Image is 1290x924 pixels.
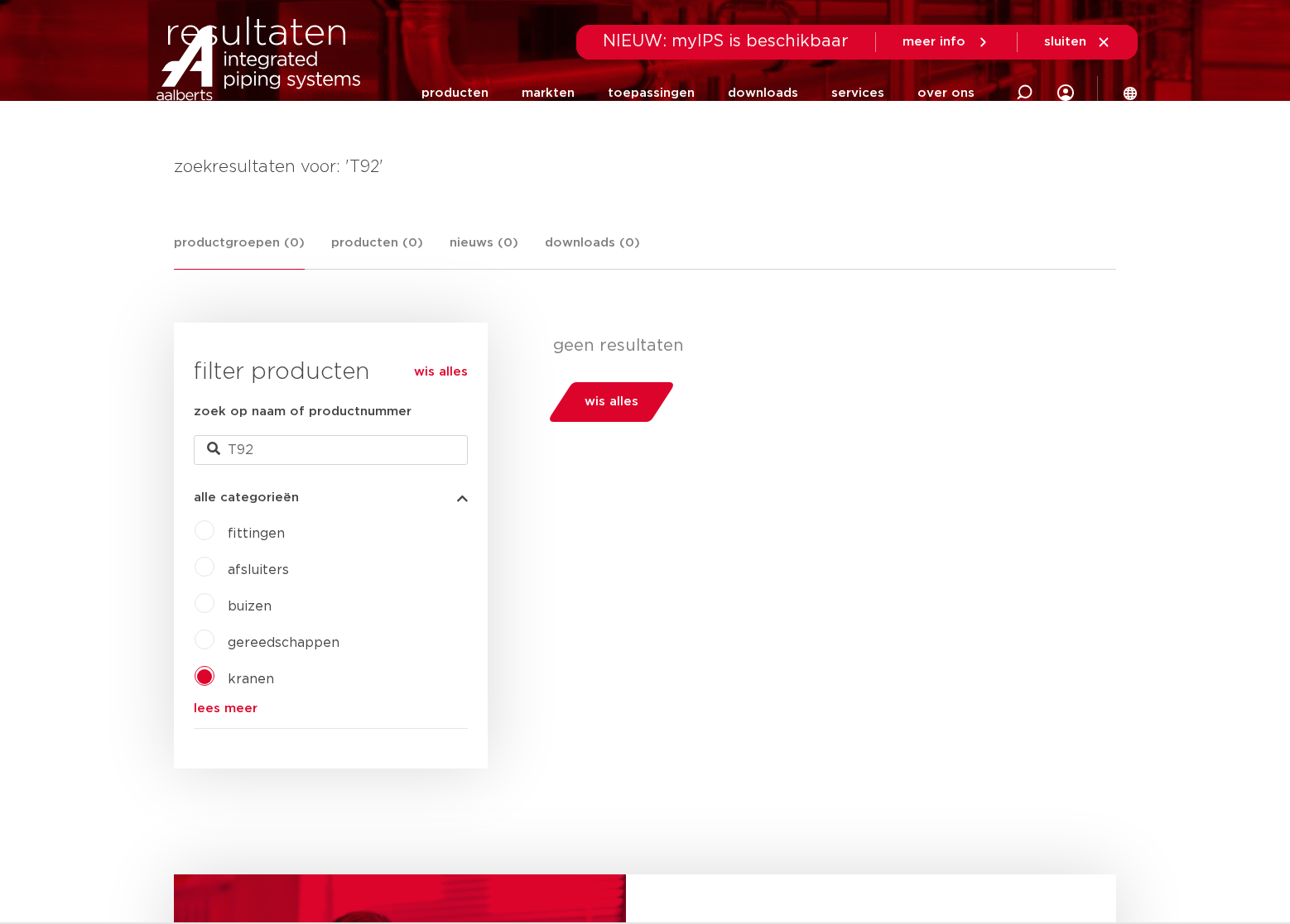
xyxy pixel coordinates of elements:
[228,636,339,649] a: gereedschappen
[194,356,468,389] h3: filter producten
[421,61,489,125] a: producten
[831,61,884,125] a: services
[194,491,468,504] button: alle categorieën
[228,527,285,540] a: fittingen
[903,35,990,50] a: meer info
[228,673,274,686] a: kranen
[331,233,423,269] a: producten (0)
[194,402,412,422] label: zoek op naam of productnummer
[421,61,975,125] nav: Menu
[603,33,849,50] span: NIEUW: myIPS is beschikbaar
[728,61,798,125] a: downloads
[450,233,518,269] a: nieuws (0)
[194,491,299,504] span: alle categorieën
[917,61,975,125] a: over ons
[414,362,468,382] a: wis alles
[545,233,640,269] a: downloads (0)
[194,702,468,715] a: lees meer
[174,233,305,270] a: productgroepen (0)
[553,336,1104,356] p: geen resultaten
[228,563,289,577] a: afsluiters
[585,389,638,415] span: wis alles
[174,154,1116,180] h4: zoekresultaten voor: 'T92'
[194,435,468,465] input: zoeken
[608,61,695,125] a: toepassingen
[228,600,272,613] a: buizen
[903,36,965,48] span: meer info
[1044,36,1086,48] span: sluiten
[522,61,575,125] a: markten
[1044,35,1111,50] a: sluiten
